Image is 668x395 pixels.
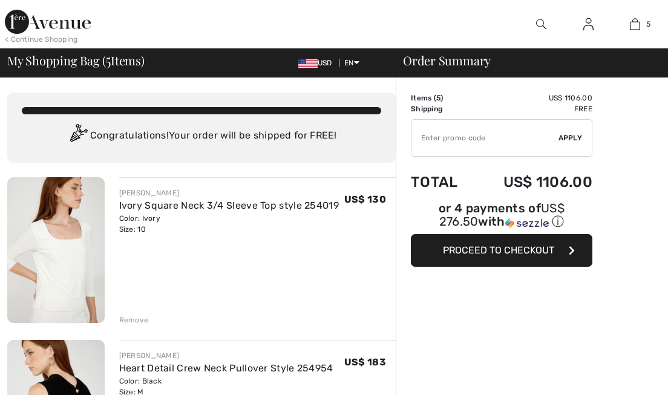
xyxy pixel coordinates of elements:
[119,188,339,198] div: [PERSON_NAME]
[443,244,554,256] span: Proceed to Checkout
[574,17,603,32] a: Sign In
[22,124,381,148] div: Congratulations! Your order will be shipped for FREE!
[119,315,149,325] div: Remove
[536,17,546,31] img: search the website
[388,54,661,67] div: Order Summary
[7,54,145,67] span: My Shopping Bag ( Items)
[344,59,359,67] span: EN
[583,17,594,31] img: My Info
[344,356,386,368] span: US$ 183
[646,19,650,30] span: 5
[473,93,592,103] td: US$ 1106.00
[436,94,440,102] span: 5
[411,203,592,234] div: or 4 payments ofUS$ 276.50withSezzle Click to learn more about Sezzle
[5,10,91,34] img: 1ère Avenue
[473,103,592,114] td: Free
[558,132,583,143] span: Apply
[5,34,78,45] div: < Continue Shopping
[612,17,658,31] a: 5
[411,103,473,114] td: Shipping
[411,234,592,267] button: Proceed to Checkout
[344,194,386,205] span: US$ 130
[439,201,565,229] span: US$ 276.50
[119,362,333,374] a: Heart Detail Crew Neck Pullover Style 254954
[298,59,318,68] img: US Dollar
[106,51,111,67] span: 5
[411,203,592,230] div: or 4 payments of with
[411,162,473,203] td: Total
[411,93,473,103] td: Items ( )
[7,177,105,323] img: Ivory Square Neck 3/4 Sleeve Top style 254019
[411,120,558,156] input: Promo code
[119,213,339,235] div: Color: Ivory Size: 10
[119,350,333,361] div: [PERSON_NAME]
[66,124,90,148] img: Congratulation2.svg
[119,200,339,211] a: Ivory Square Neck 3/4 Sleeve Top style 254019
[505,218,549,229] img: Sezzle
[473,162,592,203] td: US$ 1106.00
[630,17,640,31] img: My Bag
[298,59,337,67] span: USD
